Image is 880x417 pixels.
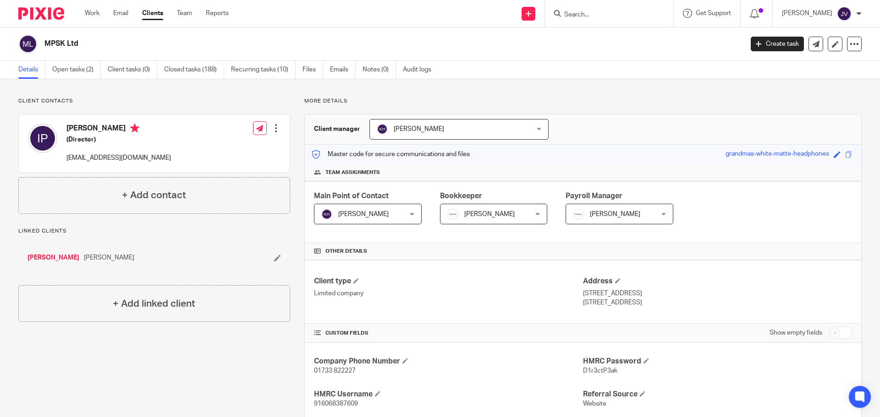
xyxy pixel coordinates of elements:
[206,9,229,18] a: Reports
[52,61,101,79] a: Open tasks (2)
[231,61,296,79] a: Recurring tasks (10)
[314,125,360,134] h3: Client manager
[751,37,804,51] a: Create task
[314,390,583,399] h4: HMRC Username
[330,61,356,79] a: Emails
[363,61,396,79] a: Notes (0)
[321,209,332,220] img: svg%3E
[304,97,862,105] p: More details
[164,61,224,79] a: Closed tasks (188)
[28,124,57,153] img: svg%3E
[27,253,79,262] a: [PERSON_NAME]
[113,9,128,18] a: Email
[108,61,157,79] a: Client tasks (0)
[377,124,388,135] img: svg%3E
[782,9,832,18] p: [PERSON_NAME]
[583,289,852,298] p: [STREET_ADDRESS]
[394,126,444,132] span: [PERSON_NAME]
[583,357,852,366] h4: HMRC Password
[66,124,171,135] h4: [PERSON_NAME]
[726,149,829,160] div: grandmas-white-matte-headphones
[573,209,584,220] img: Infinity%20Logo%20with%20Whitespace%20.png
[66,153,171,162] p: [EMAIL_ADDRESS][DOMAIN_NAME]
[113,297,195,311] h4: + Add linked client
[583,276,852,286] h4: Address
[837,6,852,21] img: svg%3E
[314,357,583,366] h4: Company Phone Number
[130,124,139,133] i: Primary
[590,211,640,217] span: [PERSON_NAME]
[314,289,583,298] p: Limited company
[583,298,852,307] p: [STREET_ADDRESS]
[314,368,356,374] span: 01733 822227
[142,9,163,18] a: Clients
[464,211,515,217] span: [PERSON_NAME]
[314,192,389,200] span: Main Point of Contact
[566,192,622,200] span: Payroll Manager
[696,10,731,16] span: Get Support
[18,34,38,54] img: svg%3E
[770,328,822,337] label: Show empty fields
[583,368,617,374] span: D1r3ctP3ak
[314,276,583,286] h4: Client type
[338,211,389,217] span: [PERSON_NAME]
[18,227,290,235] p: Linked clients
[583,390,852,399] h4: Referral Source
[447,209,458,220] img: Infinity%20Logo%20with%20Whitespace%20.png
[403,61,438,79] a: Audit logs
[302,61,323,79] a: Files
[325,248,367,255] span: Other details
[66,135,171,144] h5: (Director)
[314,401,358,407] span: 916068387609
[18,7,64,20] img: Pixie
[18,61,45,79] a: Details
[440,192,482,200] span: Bookkeeper
[84,253,134,262] span: [PERSON_NAME]
[18,97,290,105] p: Client contacts
[314,330,583,337] h4: CUSTOM FIELDS
[325,169,380,176] span: Team assignments
[563,11,646,19] input: Search
[122,188,186,202] h4: + Add contact
[177,9,192,18] a: Team
[44,39,599,49] h2: MPSK Ltd
[85,9,99,18] a: Work
[312,150,470,159] p: Master code for secure communications and files
[583,401,606,407] span: Website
